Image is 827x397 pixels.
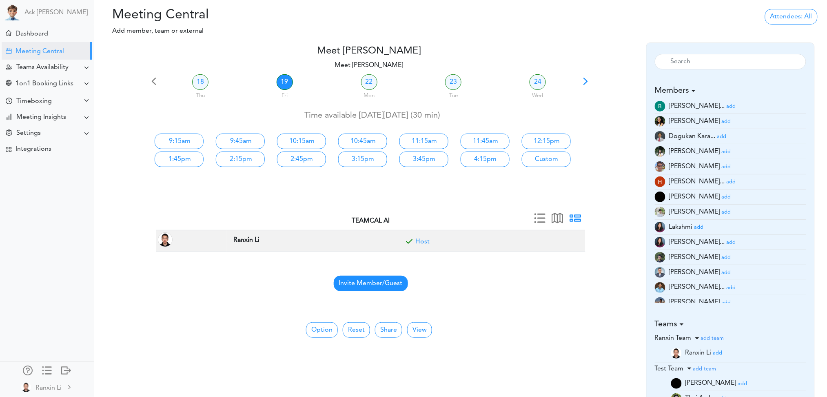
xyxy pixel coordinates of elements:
[655,176,665,187] img: AHqZkVmA8mTSAAAAAElFTkSuQmCC
[713,350,723,356] a: add
[738,380,747,387] a: add
[6,48,11,54] div: Create Meeting
[727,178,736,185] a: add
[669,209,720,215] span: [PERSON_NAME]
[4,4,20,20] img: Powered by TEAMCAL AI
[461,134,510,149] a: 11:45am
[669,163,720,170] span: [PERSON_NAME]
[669,133,716,140] span: Dogukan Kara...
[6,80,11,88] div: Share Meeting Link
[727,179,736,185] small: add
[655,159,806,174] li: Software Engineering Intern (georgeburin228@gmail.com)
[16,64,69,71] div: Teams Availability
[727,285,736,290] small: add
[655,161,665,172] img: 9Bcb3JAAAABklEQVQDAAUOJtYnTEKTAAAAAElFTkSuQmCC
[16,114,66,121] div: Meeting Insights
[701,336,724,341] small: add team
[655,146,665,157] img: Z
[655,366,684,372] span: Test Team
[669,299,720,306] span: [PERSON_NAME]
[693,366,716,372] small: add team
[727,104,736,109] small: add
[693,366,716,372] a: add team
[655,265,806,280] li: Founder/CEO (raj@teamcalendar.ai)
[16,98,52,105] div: Timeboxing
[669,148,720,155] span: [PERSON_NAME]
[655,99,806,114] li: Employee (bennett.nguyen@gmail.com)
[412,89,495,100] div: Tue
[671,346,806,361] li: ranxinli2024@gmail.com
[694,224,704,230] a: add
[727,103,736,109] a: add
[6,30,11,36] div: Meeting Dashboard
[655,220,806,235] li: Head of Product (lakshmicchava@gmail.com)
[1,378,93,396] a: Ranxin Li
[16,48,64,56] div: Meeting Central
[655,250,806,265] li: Employee (lanhuichen001@gmail.com)
[399,152,448,167] a: 3:45pm
[6,147,11,152] div: TEAMCAL AI Workflow Apps
[375,322,402,338] a: Share
[655,205,806,220] li: Marketing Executive (jillian@teamcalendar.ai)
[277,74,293,90] a: 19
[42,366,52,377] a: Change side menu
[6,98,12,105] div: Time Your Goals
[722,164,731,170] small: add
[655,335,692,341] span: Ranxin Team
[713,350,723,356] small: add
[671,378,682,389] img: 9k=
[722,270,731,275] small: add
[655,237,665,248] img: xVf76wEzDTxPwAAAABJRU5ErkJggg==
[21,382,31,392] img: Z
[42,366,52,374] div: Show only icons
[16,80,73,88] div: 1on1 Booking Links
[399,134,448,149] a: 11:15am
[216,152,265,167] a: 2:15pm
[738,381,747,386] small: add
[727,239,736,245] a: add
[306,322,338,338] button: Option
[403,237,415,250] span: Included for meeting
[277,152,326,167] a: 2:45pm
[669,269,720,276] span: [PERSON_NAME]
[655,252,665,263] img: 8vEyMtkel0rR4AAAAASUVORK5CYII=
[655,129,806,144] li: Software QA Engineer (dogukankaraca06@hotmail.com)
[655,131,665,142] img: Z
[727,240,736,245] small: add
[669,254,720,261] span: [PERSON_NAME]
[722,300,731,306] small: add
[338,134,387,149] a: 10:45am
[765,9,818,25] a: Attendees: All
[361,74,377,90] a: 22
[655,267,665,278] img: BWv8PPf8N0ctf3JvtTlAAAAAASUVORK5CYII=
[655,144,806,159] li: Employee (emilym22003@gmail.com)
[155,134,204,149] a: 9:15am
[16,129,41,137] div: Settings
[717,133,727,140] a: add
[233,237,259,243] strong: Ranxin Li
[580,78,592,90] span: Next 7 days
[343,322,370,338] button: Reset
[192,74,208,90] a: 18
[655,295,806,310] li: Software Engineer (saitata7@gmail.com)
[685,380,736,387] span: [PERSON_NAME]
[655,86,806,96] h5: Members
[231,234,262,245] span: Employee at Los Angeles, CA, US
[722,163,731,170] a: add
[722,209,731,215] a: add
[415,239,430,245] a: Included for meeting
[655,114,806,129] li: Software Engineer (bhavi@teamcalendar.ai)
[722,149,731,154] small: add
[497,89,579,100] div: Wed
[669,224,693,230] span: Lakshmi
[304,112,440,120] span: Time available [DATE][DATE] (30 min)
[159,89,242,100] div: Thu
[669,194,720,200] span: [PERSON_NAME]
[722,255,731,260] small: add
[277,134,326,149] a: 10:15am
[23,366,33,374] div: Manage Members and Externals
[522,152,571,167] a: Custom
[530,74,546,90] a: 24
[655,282,665,293] img: wfbEu5Cj1qF4gAAAABJRU5ErkJggg==
[727,284,736,291] a: add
